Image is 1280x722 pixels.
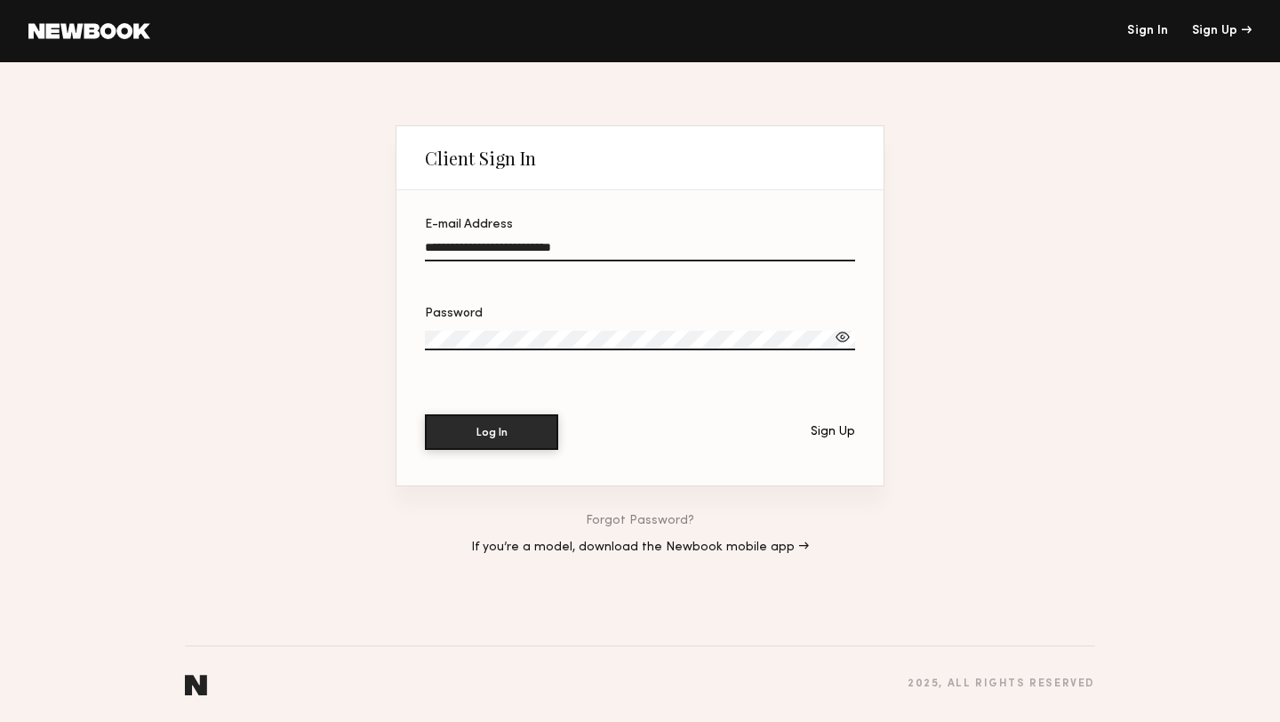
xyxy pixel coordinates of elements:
div: 2025 , all rights reserved [908,678,1095,690]
input: Password [425,331,855,350]
input: E-mail Address [425,241,855,261]
div: Client Sign In [425,148,536,169]
div: Sign Up [1192,25,1252,37]
div: Sign Up [811,426,855,438]
a: If you’re a model, download the Newbook mobile app → [471,541,809,554]
div: Password [425,308,855,320]
a: Sign In [1127,25,1168,37]
div: E-mail Address [425,219,855,231]
button: Log In [425,414,558,450]
a: Forgot Password? [586,515,694,527]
